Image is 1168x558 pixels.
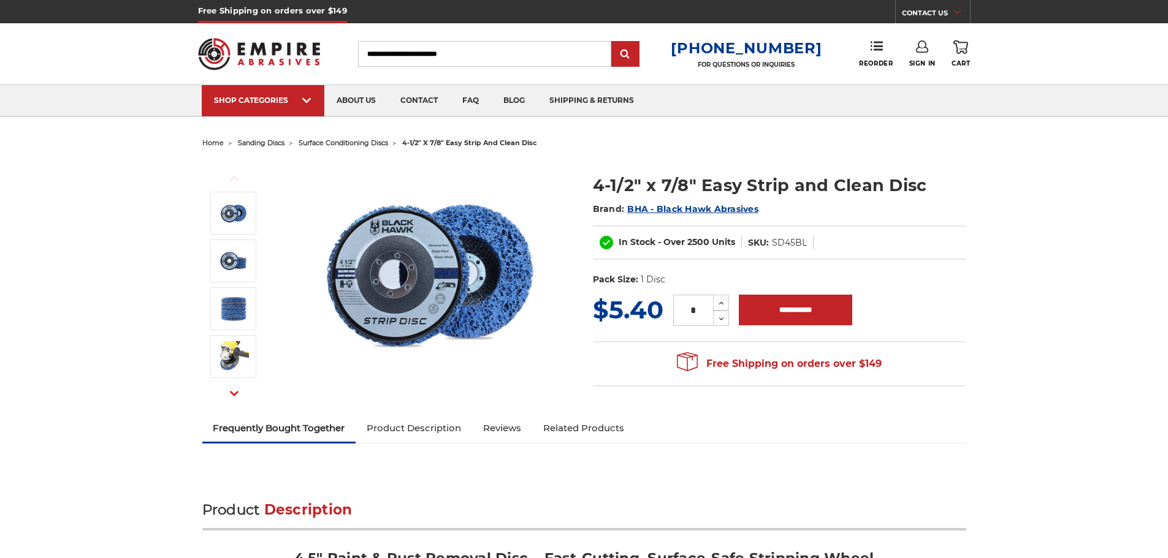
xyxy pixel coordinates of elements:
a: Product Description [356,415,472,442]
span: Units [712,236,735,247]
a: surface conditioning discs [299,138,388,147]
a: blog [491,85,537,116]
a: Reviews [472,415,532,442]
img: 4-1/2" x 7/8" Easy Strip and Clean Disc [218,295,249,323]
dt: Pack Size: [593,273,638,286]
p: FOR QUESTIONS OR INQUIRIES [671,61,822,69]
dd: 1 Disc [641,273,665,286]
a: Reorder [859,40,893,67]
dd: SD45BL [772,236,807,249]
img: 4-1/2" x 7/8" Easy Strip and Clean Disc [218,247,249,276]
span: Cart [952,59,970,67]
a: BHA - Black Hawk Abrasives [627,203,758,214]
img: 4-1/2" x 7/8" Easy Strip and Clean Disc [218,341,249,372]
a: shipping & returns [537,85,646,116]
a: CONTACT US [902,6,970,23]
button: Next [219,380,249,407]
a: about us [324,85,388,116]
img: 4-1/2" x 7/8" Easy Strip and Clean Disc [307,160,552,389]
span: 2500 [687,236,709,247]
h1: 4-1/2" x 7/8" Easy Strip and Clean Disc [593,173,966,197]
a: faq [450,85,491,116]
span: Product [202,501,260,518]
img: Empire Abrasives [198,30,321,78]
span: - Over [658,236,685,247]
div: SHOP CATEGORIES [214,96,312,105]
span: Free Shipping on orders over $149 [677,352,882,376]
a: Frequently Bought Together [202,415,356,442]
a: home [202,138,224,147]
span: Sign In [909,59,936,67]
span: Reorder [859,59,893,67]
button: Previous [219,165,249,192]
span: $5.40 [593,295,663,325]
a: contact [388,85,450,116]
a: Cart [952,40,970,67]
a: Related Products [532,415,635,442]
a: sanding discs [238,138,284,147]
a: [PHONE_NUMBER] [671,39,822,57]
span: Description [264,501,353,518]
span: In Stock [619,236,655,247]
dt: SKU: [748,236,769,249]
img: 4-1/2" x 7/8" Easy Strip and Clean Disc [218,199,249,228]
span: Brand: [593,203,625,214]
input: Submit [613,42,638,67]
span: 4-1/2" x 7/8" easy strip and clean disc [402,138,537,147]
